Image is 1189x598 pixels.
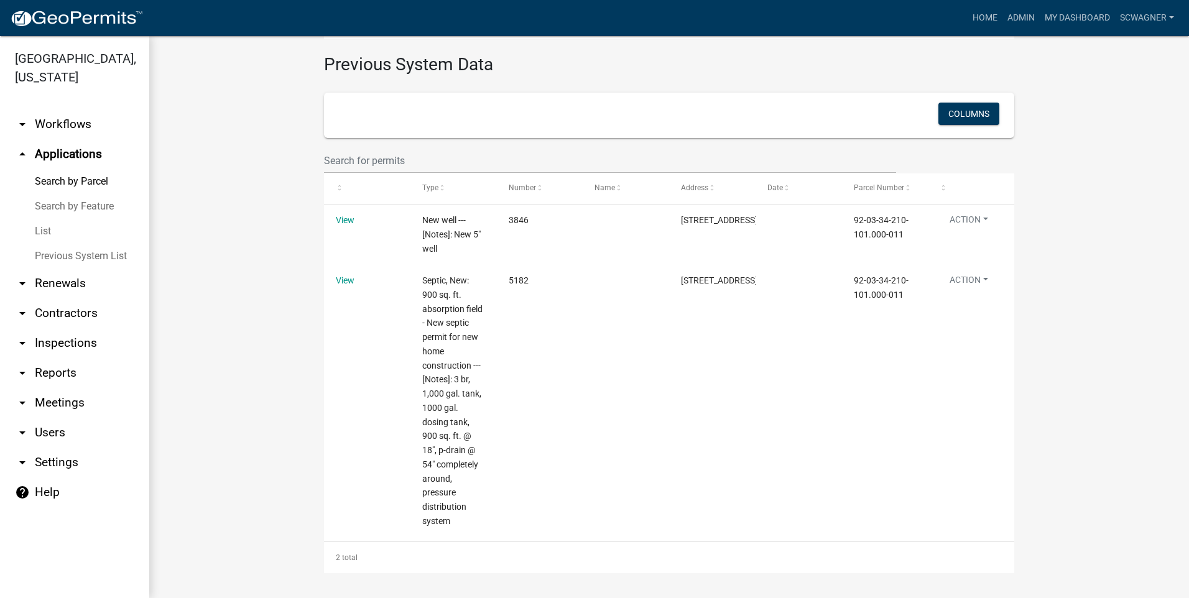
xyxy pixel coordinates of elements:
datatable-header-cell: Name [583,173,669,203]
span: Name [594,183,615,192]
button: Columns [938,103,999,125]
div: 2 total [324,542,1014,573]
i: arrow_drop_down [15,336,30,351]
span: 92-03-34-210-101.000-011 [854,215,909,239]
span: 92-03-34-210-101.000-011 [854,275,909,300]
datatable-header-cell: Parcel Number [842,173,928,203]
span: Address [681,183,708,192]
datatable-header-cell: Number [497,173,583,203]
i: arrow_drop_down [15,276,30,291]
span: 3846 [509,215,529,225]
span: 5182 [509,275,529,285]
span: 1388 EAST CIDER MILL ROAD [681,275,757,285]
i: arrow_drop_down [15,455,30,470]
datatable-header-cell: Type [410,173,497,203]
a: View [336,215,354,225]
span: New well --- [Notes]: New 5" well [422,215,481,254]
button: Action [940,274,998,292]
h3: Previous System Data [324,39,1014,78]
span: Septic, New: 900 sq. ft. absorption field - New septic permit for new home construction --- [Note... [422,275,483,526]
span: Date [767,183,783,192]
a: View [336,275,354,285]
i: arrow_drop_down [15,306,30,321]
i: arrow_drop_down [15,395,30,410]
i: help [15,485,30,500]
span: 1388 EAST CIDER MILL ROAD [681,215,757,225]
i: arrow_drop_down [15,425,30,440]
input: Search for permits [324,148,896,173]
span: Number [509,183,536,192]
span: Type [422,183,438,192]
i: arrow_drop_up [15,147,30,162]
a: Home [968,6,1002,30]
span: Parcel Number [854,183,904,192]
i: arrow_drop_down [15,117,30,132]
a: My Dashboard [1040,6,1115,30]
datatable-header-cell: Date [756,173,842,203]
i: arrow_drop_down [15,366,30,380]
datatable-header-cell: Address [669,173,756,203]
a: Admin [1002,6,1040,30]
button: Action [940,213,998,231]
a: scwagner [1115,6,1179,30]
